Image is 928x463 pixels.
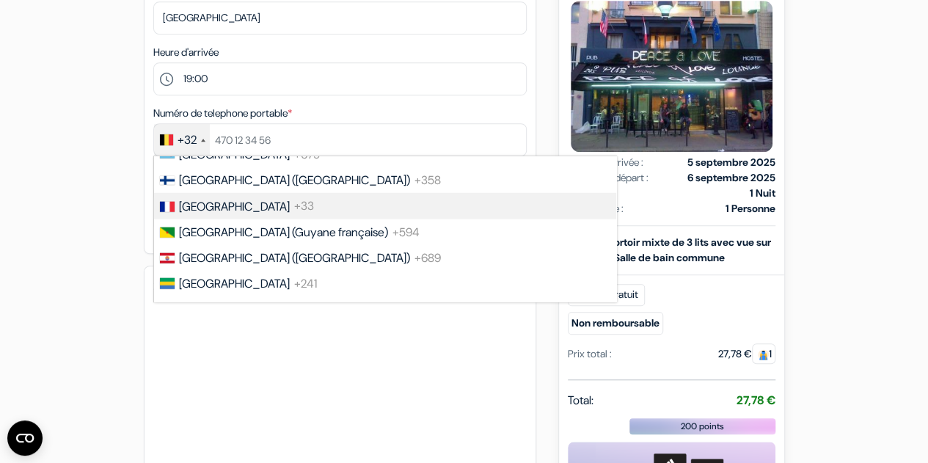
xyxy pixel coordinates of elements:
button: Ouvrir le widget CMP [7,420,43,456]
span: +358 [414,172,441,188]
span: [GEOGRAPHIC_DATA] ([GEOGRAPHIC_DATA]) [179,250,410,266]
img: guest.svg [758,349,769,360]
div: Prix total : [568,346,612,362]
span: +220 [294,302,321,317]
span: +33 [294,199,314,214]
ul: List of countries [153,156,617,302]
label: Numéro de telephone portable [153,106,292,121]
span: [GEOGRAPHIC_DATA] [179,199,290,214]
input: 470 12 34 56 [153,123,527,156]
b: Lit dans dortoir mixte de 3 lits avec vue sur le canal - Salle de bain commune [568,236,771,264]
span: [GEOGRAPHIC_DATA] [179,276,290,291]
strong: 27,78 € [737,393,775,408]
span: +594 [392,225,420,240]
span: 1 [752,343,775,364]
span: 200 points [681,420,724,433]
span: [GEOGRAPHIC_DATA] ([GEOGRAPHIC_DATA]) [179,172,410,188]
span: Date d'arrivée : [568,155,643,170]
span: +689 [414,250,441,266]
span: +241 [294,276,317,291]
strong: 6 septembre 2025 [687,170,775,186]
span: [GEOGRAPHIC_DATA] (Guyane française) [179,225,388,240]
small: Non remboursable [568,312,663,335]
div: +32 [178,131,197,149]
div: 27,78 € [718,346,775,362]
label: Heure d'arrivée [153,45,219,60]
strong: 5 septembre 2025 [687,155,775,170]
div: Belgium (België): +32 [154,124,210,156]
span: Total: [568,392,593,409]
span: [GEOGRAPHIC_DATA] [179,302,290,317]
strong: 1 Nuit [750,186,775,201]
strong: 1 Personne [726,201,775,216]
